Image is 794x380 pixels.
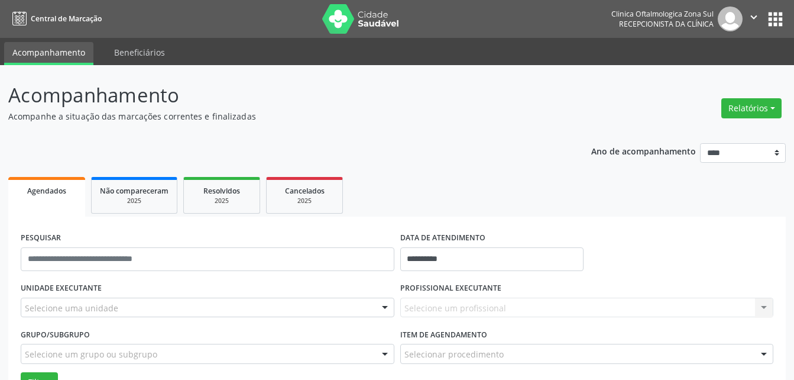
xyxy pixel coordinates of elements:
[100,197,168,205] div: 2025
[4,42,93,65] a: Acompanhamento
[100,186,168,196] span: Não compareceram
[106,42,173,63] a: Beneficiários
[21,279,102,298] label: UNIDADE EXECUTANTE
[8,80,553,110] p: Acompanhamento
[400,229,485,247] label: DATA DE ATENDIMENTO
[747,11,760,24] i: 
[25,302,118,314] span: Selecione uma unidade
[192,197,251,205] div: 2025
[203,186,240,196] span: Resolvidos
[400,326,487,344] label: Item de agendamento
[721,98,782,118] button: Relatórios
[718,7,743,31] img: img
[31,14,102,24] span: Central de Marcação
[8,9,102,28] a: Central de Marcação
[591,143,696,158] p: Ano de acompanhamento
[21,326,90,344] label: Grupo/Subgrupo
[743,7,765,31] button: 
[8,110,553,123] p: Acompanhe a situação das marcações correntes e finalizadas
[765,9,786,30] button: apps
[25,348,157,360] span: Selecione um grupo ou subgrupo
[404,348,504,360] span: Selecionar procedimento
[619,19,714,29] span: Recepcionista da clínica
[611,9,714,19] div: Clinica Oftalmologica Zona Sul
[400,279,501,298] label: PROFISSIONAL EXECUTANTE
[27,186,66,196] span: Agendados
[21,229,61,247] label: PESQUISAR
[275,197,334,205] div: 2025
[285,186,325,196] span: Cancelados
